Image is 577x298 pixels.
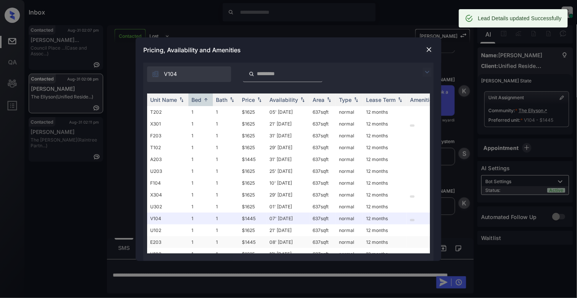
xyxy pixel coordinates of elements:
[363,201,407,213] td: 12 months
[310,248,336,260] td: 637 sqft
[336,236,363,248] td: normal
[191,97,201,103] div: Bed
[266,224,310,236] td: 21' [DATE]
[336,153,363,165] td: normal
[213,248,239,260] td: 1
[147,189,188,201] td: X304
[299,97,306,102] img: sorting
[147,153,188,165] td: A203
[313,97,324,103] div: Area
[164,70,177,78] span: V104
[352,97,360,102] img: sorting
[266,153,310,165] td: 31' [DATE]
[363,236,407,248] td: 12 months
[213,177,239,189] td: 1
[478,11,562,25] div: Lead Details updated Successfully
[363,106,407,118] td: 12 months
[336,213,363,224] td: normal
[336,142,363,153] td: normal
[310,165,336,177] td: 637 sqft
[363,213,407,224] td: 12 months
[336,248,363,260] td: normal
[310,130,336,142] td: 637 sqft
[147,177,188,189] td: F104
[310,224,336,236] td: 637 sqft
[363,224,407,236] td: 12 months
[310,153,336,165] td: 637 sqft
[239,201,266,213] td: $1625
[336,224,363,236] td: normal
[336,118,363,130] td: normal
[310,106,336,118] td: 637 sqft
[239,224,266,236] td: $1625
[310,177,336,189] td: 637 sqft
[239,248,266,260] td: $1625
[239,165,266,177] td: $1625
[256,97,263,102] img: sorting
[310,142,336,153] td: 637 sqft
[336,201,363,213] td: normal
[147,106,188,118] td: T202
[188,201,213,213] td: 1
[363,118,407,130] td: 12 months
[213,153,239,165] td: 1
[188,106,213,118] td: 1
[266,165,310,177] td: 25' [DATE]
[213,142,239,153] td: 1
[363,189,407,201] td: 12 months
[239,106,266,118] td: $1625
[363,153,407,165] td: 12 months
[239,153,266,165] td: $1445
[213,118,239,130] td: 1
[366,97,395,103] div: Lease Term
[213,130,239,142] td: 1
[336,106,363,118] td: normal
[266,236,310,248] td: 08' [DATE]
[310,213,336,224] td: 637 sqft
[152,70,159,78] img: icon-zuma
[266,106,310,118] td: 05' [DATE]
[213,189,239,201] td: 1
[147,165,188,177] td: U203
[188,236,213,248] td: 1
[269,97,298,103] div: Availability
[425,46,433,53] img: close
[136,37,441,63] div: Pricing, Availability and Amenities
[188,130,213,142] td: 1
[147,201,188,213] td: U302
[339,97,352,103] div: Type
[239,118,266,130] td: $1625
[228,97,236,102] img: sorting
[178,97,185,102] img: sorting
[239,177,266,189] td: $1625
[239,142,266,153] td: $1625
[147,142,188,153] td: T102
[336,165,363,177] td: normal
[188,189,213,201] td: 1
[188,153,213,165] td: 1
[202,97,210,103] img: sorting
[188,118,213,130] td: 1
[213,224,239,236] td: 1
[150,97,177,103] div: Unit Name
[336,189,363,201] td: normal
[336,130,363,142] td: normal
[188,224,213,236] td: 1
[266,130,310,142] td: 31' [DATE]
[336,177,363,189] td: normal
[147,248,188,260] td: U103
[266,142,310,153] td: 29' [DATE]
[188,165,213,177] td: 1
[147,130,188,142] td: F203
[423,68,432,77] img: icon-zuma
[266,118,310,130] td: 21' [DATE]
[239,189,266,201] td: $1625
[242,97,255,103] div: Price
[325,97,333,102] img: sorting
[266,201,310,213] td: 01' [DATE]
[213,106,239,118] td: 1
[266,213,310,224] td: 07' [DATE]
[239,130,266,142] td: $1625
[310,189,336,201] td: 637 sqft
[213,165,239,177] td: 1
